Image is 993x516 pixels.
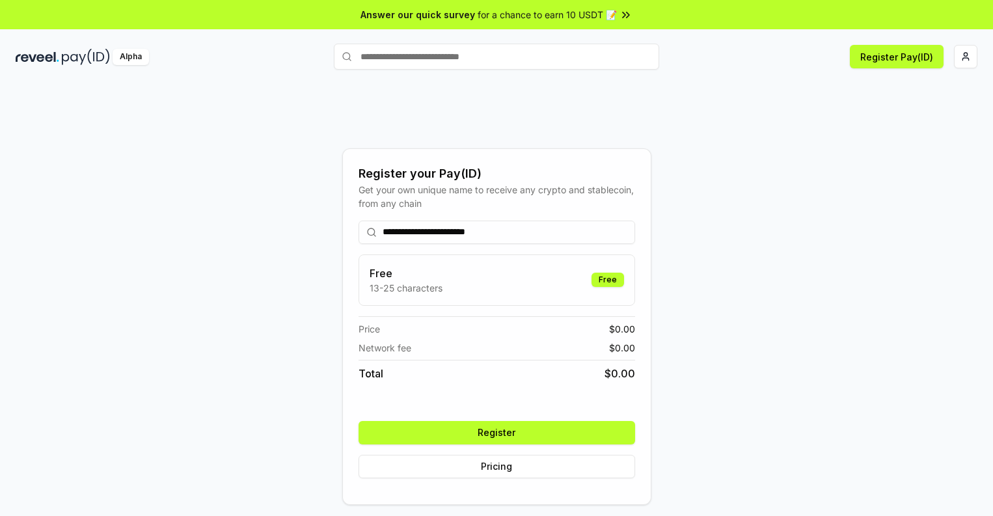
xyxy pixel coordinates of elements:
[359,421,635,444] button: Register
[478,8,617,21] span: for a chance to earn 10 USDT 📝
[359,322,380,336] span: Price
[16,49,59,65] img: reveel_dark
[609,322,635,336] span: $ 0.00
[360,8,475,21] span: Answer our quick survey
[609,341,635,355] span: $ 0.00
[359,165,635,183] div: Register your Pay(ID)
[370,281,442,295] p: 13-25 characters
[113,49,149,65] div: Alpha
[359,366,383,381] span: Total
[359,341,411,355] span: Network fee
[62,49,110,65] img: pay_id
[359,183,635,210] div: Get your own unique name to receive any crypto and stablecoin, from any chain
[359,455,635,478] button: Pricing
[605,366,635,381] span: $ 0.00
[370,265,442,281] h3: Free
[592,273,624,287] div: Free
[850,45,944,68] button: Register Pay(ID)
